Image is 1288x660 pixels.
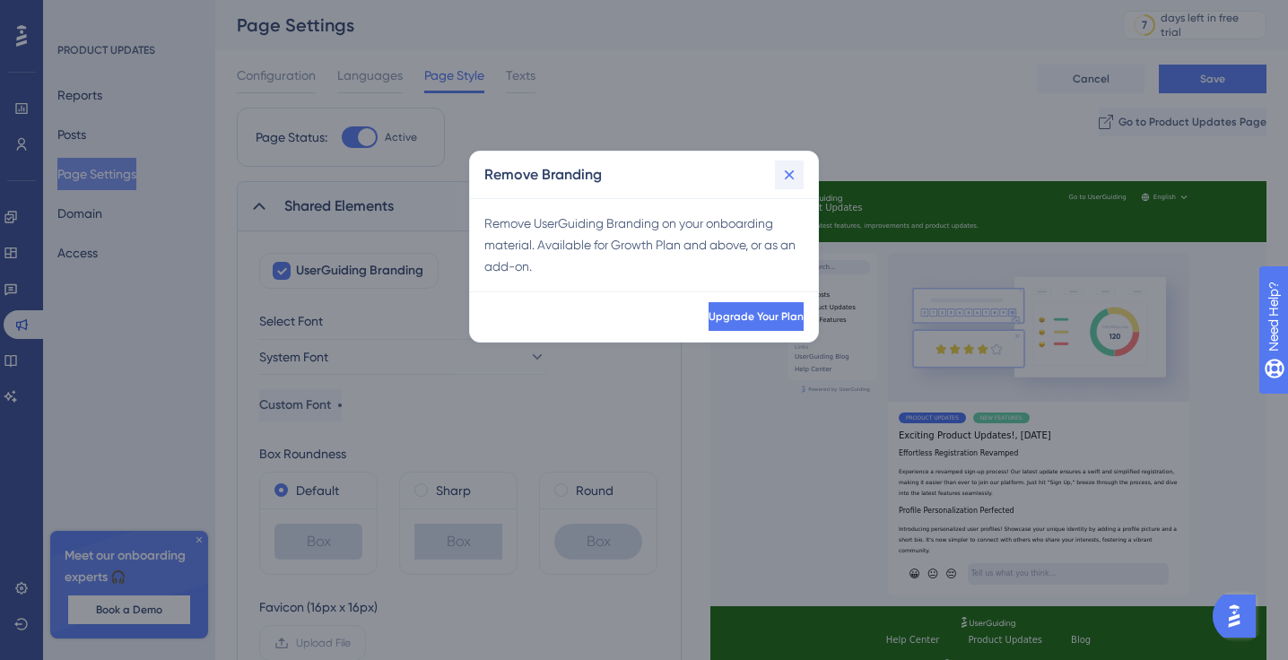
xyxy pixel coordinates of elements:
[484,164,602,186] h2: Remove Branding
[709,309,804,324] span: Upgrade Your Plan
[42,4,112,26] span: Need Help?
[484,213,804,277] div: Remove UserGuiding Branding on your onboarding material. Available for Growth Plan and above, or ...
[1213,589,1266,643] iframe: UserGuiding AI Assistant Launcher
